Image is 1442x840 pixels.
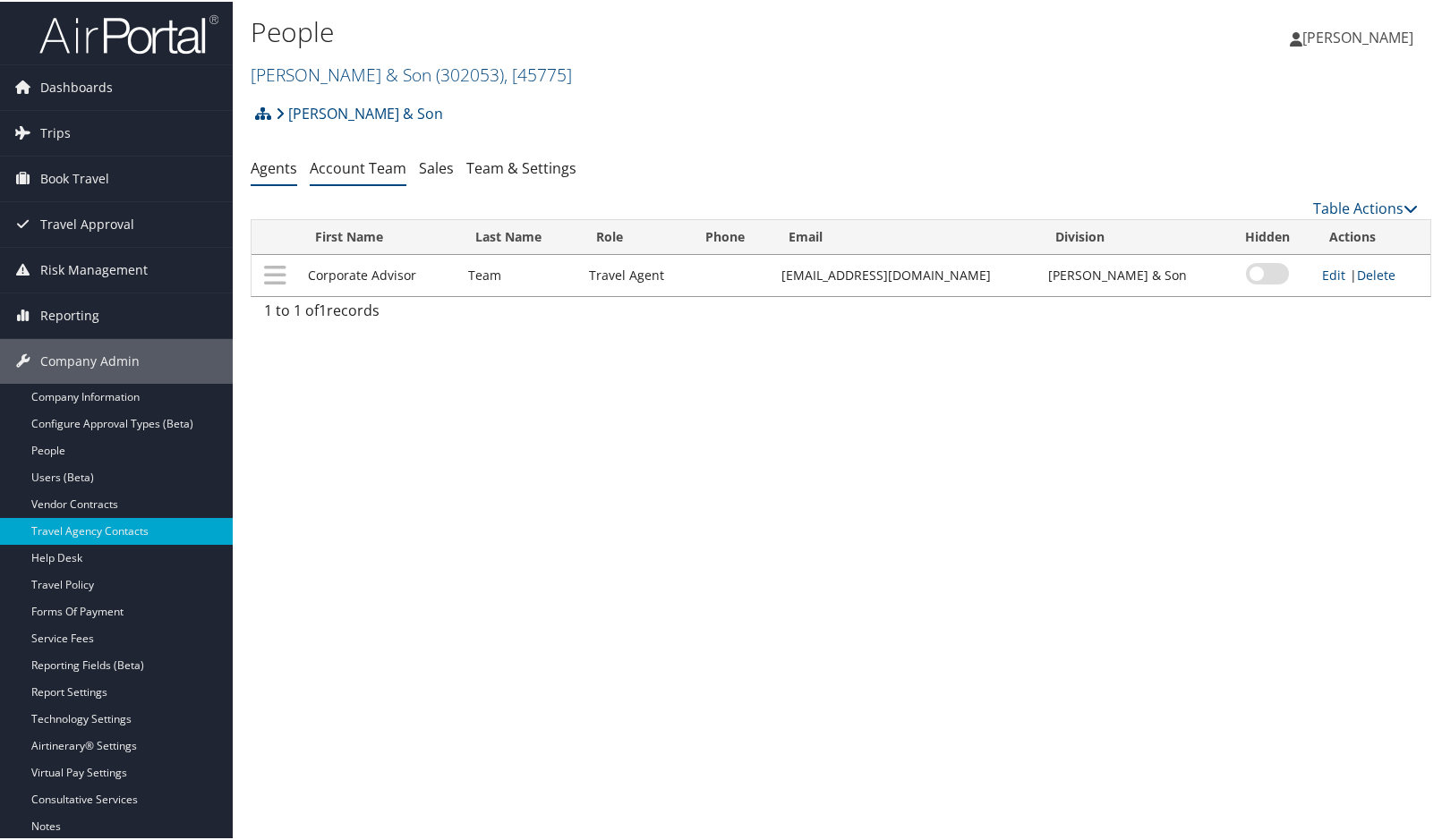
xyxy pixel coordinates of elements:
div: 1 to 1 of records [264,298,533,328]
th: Role [580,218,689,253]
img: airportal-logo.png [39,12,218,54]
span: Reporting [40,292,99,336]
a: Account Team [310,157,406,176]
a: Sales [419,157,454,176]
a: [PERSON_NAME] & Son [251,61,572,85]
span: Company Admin [40,337,140,382]
span: , [ 45775 ] [504,61,572,85]
td: | [1313,253,1430,294]
span: Dashboards [40,64,113,108]
a: Agents [251,157,297,176]
a: Team & Settings [466,157,576,176]
th: Email [772,218,1039,253]
td: Travel Agent [580,253,689,294]
h1: People [251,12,1037,49]
span: ( 302053 ) [436,61,504,85]
th: Last Name [459,218,580,253]
td: Corporate Advisor [299,253,459,294]
th: Phone [689,218,773,253]
th: : activate to sort column descending [252,218,299,253]
a: Edit [1322,265,1345,282]
span: Trips [40,109,71,154]
a: [PERSON_NAME] & Son [276,94,443,130]
span: Travel Approval [40,200,134,245]
span: Book Travel [40,155,109,199]
th: Hidden [1223,218,1313,253]
a: [PERSON_NAME] [1290,9,1431,63]
td: [EMAIL_ADDRESS][DOMAIN_NAME] [772,253,1039,294]
a: Table Actions [1313,197,1418,216]
td: Team [459,253,580,294]
td: [PERSON_NAME] & Son [1039,253,1223,294]
span: Risk Management [40,246,148,291]
th: Division [1039,218,1223,253]
th: Actions [1313,218,1430,253]
th: First Name [299,218,459,253]
span: [PERSON_NAME] [1302,26,1413,46]
span: 1 [319,299,327,318]
a: Delete [1357,265,1395,282]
